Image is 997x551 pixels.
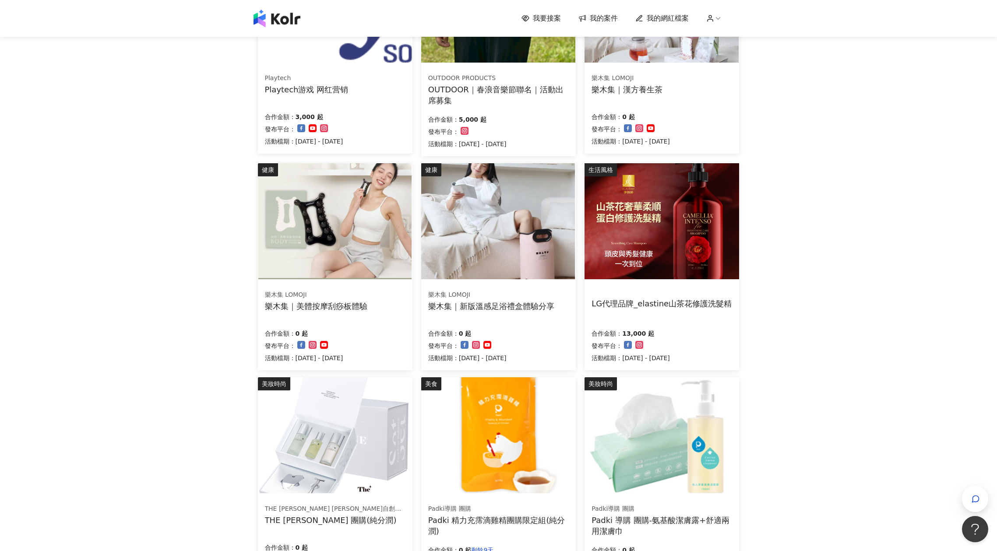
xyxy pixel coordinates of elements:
span: 我的案件 [590,14,618,23]
p: 5,000 起 [459,114,486,125]
div: Padki導購 團購 [428,505,568,513]
p: 合作金額： [592,328,622,339]
p: 3,000 起 [296,112,323,122]
p: 0 起 [622,112,635,122]
p: 0 起 [459,328,472,339]
p: 發布平台： [428,126,459,137]
a: 我的網紅檔案 [635,14,689,23]
div: 美妝時尚 [585,377,617,390]
p: 發布平台： [428,340,459,351]
p: 合作金額： [592,112,622,122]
p: 發布平台： [592,340,622,351]
div: OUTDOOR｜春浪音樂節聯名｜活動出席募集 [428,84,569,106]
img: logo [254,10,300,27]
div: Playtech游戏 网红营销 [265,84,349,95]
div: 健康 [258,163,278,176]
a: 我要接案 [521,14,561,23]
p: 活動檔期：[DATE] - [DATE] [592,353,670,363]
span: 我要接案 [533,14,561,23]
p: 活動檔期：[DATE] - [DATE] [265,136,343,147]
p: 0 起 [296,328,308,339]
p: 發布平台： [265,124,296,134]
img: Padki 精力充霈滴雞精(團購限定組) [421,377,575,493]
div: Padki 精力充霈滴雞精團購限定組(純分潤) [428,515,569,537]
div: 健康 [421,163,441,176]
p: 活動檔期：[DATE] - [DATE] [428,353,507,363]
p: 發布平台： [592,124,622,134]
div: 樂木集 LOMOJI [428,291,554,299]
img: elastine山茶花奢華柔順蛋白修護洗髮精 [585,163,739,279]
div: 樂木集｜新版溫感足浴禮盒體驗分享 [428,301,554,312]
div: 樂木集 LOMOJI [592,74,662,83]
div: 樂木集｜漢方養生茶 [592,84,662,95]
p: 13,000 起 [622,328,654,339]
p: 合作金額： [265,328,296,339]
p: 合作金額： [428,114,459,125]
div: THE [PERSON_NAME] 團購(純分潤) [265,515,405,526]
div: 樂木集｜美體按摩刮痧板體驗 [265,301,367,312]
a: 我的案件 [578,14,618,23]
iframe: Help Scout Beacon - Open [962,516,988,542]
span: 我的網紅檔案 [647,14,689,23]
div: LG代理品牌_elastine山茶花修護洗髮精 [592,298,732,309]
p: 合作金額： [428,328,459,339]
div: OUTDOOR PRODUCTS [428,74,568,83]
div: 美食 [421,377,441,390]
div: Padki導購 團購 [592,505,732,513]
p: 活動檔期：[DATE] - [DATE] [428,139,507,149]
div: 樂木集 LOMOJI [265,291,367,299]
div: 美妝時尚 [258,377,290,390]
p: 發布平台： [265,340,296,351]
div: Padki 導購 團購-氨基酸潔膚露+舒適兩用潔膚巾 [592,515,732,537]
div: 生活風格 [585,163,617,176]
img: 體雕代謝組｜刮刮！美體按摩刮痧板 [258,163,412,279]
p: 合作金額： [265,112,296,122]
img: THE LYNN 全系列商品 [258,377,412,493]
div: THE [PERSON_NAME] [PERSON_NAME]自創品牌 [265,505,405,513]
p: 活動檔期：[DATE] - [DATE] [592,136,670,147]
div: Playtech [265,74,349,83]
p: 活動檔期：[DATE] - [DATE] [265,353,343,363]
img: 新版SPA級溫感足浴禮盒 [421,163,575,279]
img: 洗卸潔顏露+潔膚巾 [585,377,739,493]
